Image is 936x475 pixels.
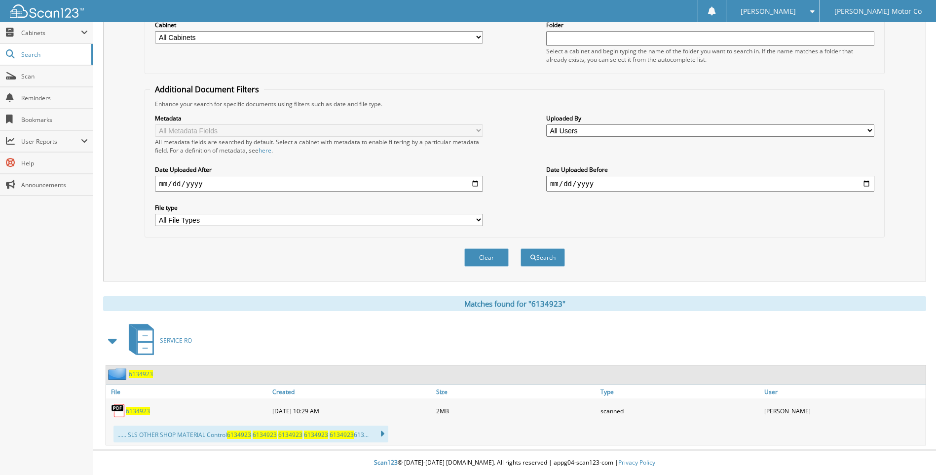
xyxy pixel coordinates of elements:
div: [PERSON_NAME] [762,401,926,421]
a: Size [434,385,598,398]
iframe: Chat Widget [887,428,936,475]
span: Scan [21,72,88,80]
a: 6134923 [126,407,150,415]
a: Privacy Policy [618,458,655,467]
span: Search [21,50,86,59]
a: File [106,385,270,398]
img: PDF.png [111,403,126,418]
div: ...... SLS OTHER SHOP MATERIAL Control 613... [113,426,388,442]
span: 6134923 [253,431,277,439]
span: [PERSON_NAME] [741,8,796,14]
label: Date Uploaded After [155,165,483,174]
label: Cabinet [155,21,483,29]
a: 6134923 [129,370,153,378]
span: Scan123 [374,458,398,467]
button: Search [521,248,565,267]
a: User [762,385,926,398]
div: Select a cabinet and begin typing the name of the folder you want to search in. If the name match... [546,47,874,64]
span: Cabinets [21,29,81,37]
img: folder2.png [108,368,129,380]
label: Metadata [155,114,483,122]
label: Date Uploaded Before [546,165,874,174]
div: 2MB [434,401,598,421]
span: SERVICE RO [160,336,192,345]
span: 6134923 [330,431,354,439]
legend: Additional Document Filters [150,84,264,95]
a: Created [270,385,434,398]
span: Reminders [21,94,88,102]
span: [PERSON_NAME] Motor Co [834,8,922,14]
span: Bookmarks [21,116,88,124]
div: scanned [598,401,762,421]
label: Uploaded By [546,114,874,122]
a: SERVICE RO [123,321,192,360]
input: start [155,176,483,192]
label: File type [155,203,483,212]
span: 6134923 [304,431,328,439]
button: Clear [464,248,509,267]
span: 6134923 [278,431,302,439]
div: All metadata fields are searched by default. Select a cabinet with metadata to enable filtering b... [155,138,483,155]
input: end [546,176,874,192]
div: Enhance your search for specific documents using filters such as date and file type. [150,100,879,108]
a: here [259,146,271,155]
span: User Reports [21,137,81,146]
label: Folder [546,21,874,29]
div: [DATE] 10:29 AM [270,401,434,421]
div: Matches found for "6134923" [103,296,926,311]
img: scan123-logo-white.svg [10,4,84,18]
span: 6134923 [227,431,251,439]
a: Type [598,385,762,398]
div: © [DATE]-[DATE] [DOMAIN_NAME]. All rights reserved | appg04-scan123-com | [93,451,936,475]
span: Help [21,159,88,167]
span: Announcements [21,181,88,189]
